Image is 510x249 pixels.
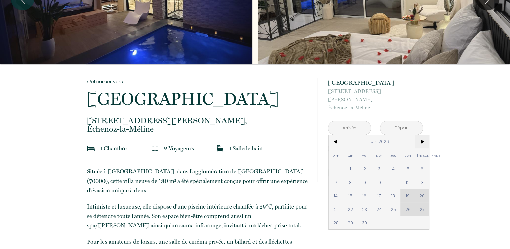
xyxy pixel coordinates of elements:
[400,175,415,189] span: 12
[87,117,308,125] span: [STREET_ADDRESS][PERSON_NAME],
[380,121,423,135] input: Départ
[229,144,263,153] p: 1 Salle de bain
[372,189,386,202] span: 17
[415,135,429,148] span: >
[329,189,343,202] span: 14
[357,202,372,216] span: 23
[329,175,343,189] span: 7
[164,144,194,153] p: 2 Voyageur
[87,78,308,85] a: Retourner vers
[415,162,429,175] span: 6
[343,189,358,202] span: 15
[328,87,423,104] span: [STREET_ADDRESS][PERSON_NAME],
[87,202,308,230] p: Intimiste et luxueuse, elle dispose d’une piscine intérieure chauffée à 29°C, parfaite pour se dé...
[329,202,343,216] span: 21
[357,189,372,202] span: 16
[328,121,371,135] input: Arrivée
[192,145,194,152] span: s
[343,135,415,148] span: Juin 2026
[343,216,358,229] span: 29
[329,216,343,229] span: 28
[329,135,343,148] span: <
[386,202,401,216] span: 25
[415,148,429,162] span: [PERSON_NAME]
[372,175,386,189] span: 10
[328,164,423,182] button: Réserver
[152,145,158,152] img: guests
[328,87,423,112] p: Échenoz-la-Méline
[357,162,372,175] span: 2
[343,148,358,162] span: Lun
[372,162,386,175] span: 3
[343,175,358,189] span: 8
[400,148,415,162] span: Ven
[386,148,401,162] span: Jeu
[372,202,386,216] span: 24
[87,117,308,133] p: Échenoz-la-Méline
[100,144,127,153] p: 1 Chambre
[87,167,308,195] p: Située à [GEOGRAPHIC_DATA], dans l'agglomération de [GEOGRAPHIC_DATA] (70000), cette villa neuve ...
[357,175,372,189] span: 9
[400,162,415,175] span: 5
[386,175,401,189] span: 11
[87,90,308,107] p: [GEOGRAPHIC_DATA]
[357,216,372,229] span: 30
[329,148,343,162] span: Dim
[386,189,401,202] span: 18
[343,162,358,175] span: 1
[328,78,423,87] p: [GEOGRAPHIC_DATA]
[372,148,386,162] span: Mer
[343,202,358,216] span: 22
[415,175,429,189] span: 13
[386,162,401,175] span: 4
[357,148,372,162] span: Mar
